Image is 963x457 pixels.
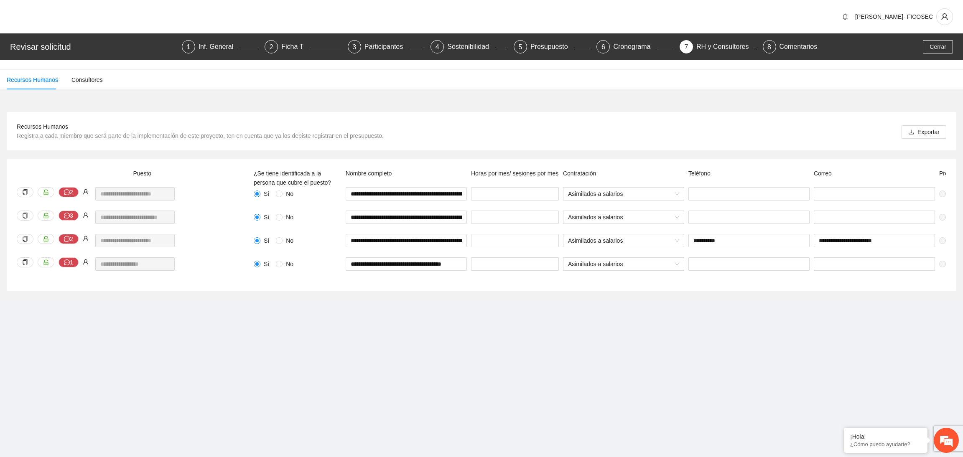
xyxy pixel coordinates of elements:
span: 7 [685,43,688,51]
span: copy [22,259,28,265]
span: No [283,259,297,269]
div: Participantes [364,40,410,53]
button: unlock [38,257,54,267]
button: user [936,8,953,25]
span: Sí [260,189,273,198]
div: Revisar solicitud [10,40,177,53]
span: unlock [43,213,49,218]
span: message [64,236,70,243]
span: Sí [946,213,958,222]
div: ¡Hola! [850,433,921,440]
span: No [283,189,297,198]
span: Exportar [917,127,940,137]
div: Comentarios [780,40,818,53]
span: Sí [260,236,273,245]
span: ¿Se tiene identificada a la persona que cubre el puesto? [254,170,331,186]
button: unlock [38,187,54,197]
div: Presupuesto [530,40,575,53]
span: Asimilados a salarios [568,211,679,223]
span: 1 [186,43,190,51]
button: message3 [59,211,79,221]
span: 2 [270,43,273,51]
div: Sostenibilidad [447,40,496,53]
span: Sí [946,236,958,245]
span: 8 [767,43,771,51]
button: Cerrar [923,40,953,53]
span: Contratación [563,170,596,177]
div: Inf. General [199,40,240,53]
span: Asimilados a salarios [568,234,679,247]
div: 6Cronograma [596,40,673,53]
span: 5 [518,43,522,51]
p: ¿Cómo puedo ayudarte? [850,441,921,447]
span: Asimilados a salarios [568,258,679,270]
button: bell [838,10,852,23]
span: Correo [814,170,832,177]
button: message2 [59,234,79,244]
button: copy [17,211,33,221]
span: [PERSON_NAME]- FICOSEC [855,13,933,20]
button: unlock [38,211,54,221]
button: message1 [59,257,79,267]
span: user [83,236,89,241]
div: Ficha T [281,40,310,53]
button: copy [17,257,33,267]
div: 8Comentarios [763,40,818,53]
span: message [64,213,70,219]
div: Recursos Humanos [7,75,58,84]
span: user [937,13,953,20]
span: 3 [352,43,356,51]
div: 7RH y Consultores [680,40,756,53]
span: user [83,189,89,195]
div: 2Ficha T [265,40,341,53]
button: copy [17,187,33,197]
span: unlock [43,259,49,265]
span: Puesto [133,170,151,177]
div: RH y Consultores [696,40,755,53]
span: user [83,259,89,265]
span: message [64,259,70,266]
button: downloadExportar [902,125,946,139]
span: Sí [946,259,958,269]
span: Nombre completo [346,170,392,177]
span: download [908,129,914,136]
span: unlock [43,189,49,195]
span: copy [22,236,28,242]
span: Teléfono [688,170,711,177]
span: Sí [260,213,273,222]
span: Sí [260,259,273,269]
div: Cronograma [613,40,657,53]
span: Asimilados a salarios [568,188,679,200]
span: Horas por mes/ sesiones por mes [471,170,558,177]
span: Recursos Humanos [17,123,68,130]
span: 6 [601,43,605,51]
div: 4Sostenibilidad [431,40,507,53]
span: message [64,189,70,196]
span: Registra a cada miembro que será parte de la implementación de este proyecto, ten en cuenta que y... [17,132,384,139]
span: unlock [43,236,49,242]
div: Consultores [71,75,103,84]
span: user [83,212,89,218]
button: copy [17,234,33,244]
span: No [283,213,297,222]
span: 4 [436,43,439,51]
span: Sí [946,189,958,198]
span: No [283,236,297,245]
span: bell [839,13,851,20]
span: copy [22,189,28,195]
div: 3Participantes [348,40,424,53]
div: 5Presupuesto [514,40,590,53]
span: Cerrar [930,42,946,51]
button: message2 [59,187,79,197]
span: copy [22,213,28,218]
div: 1Inf. General [182,40,258,53]
button: unlock [38,234,54,244]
